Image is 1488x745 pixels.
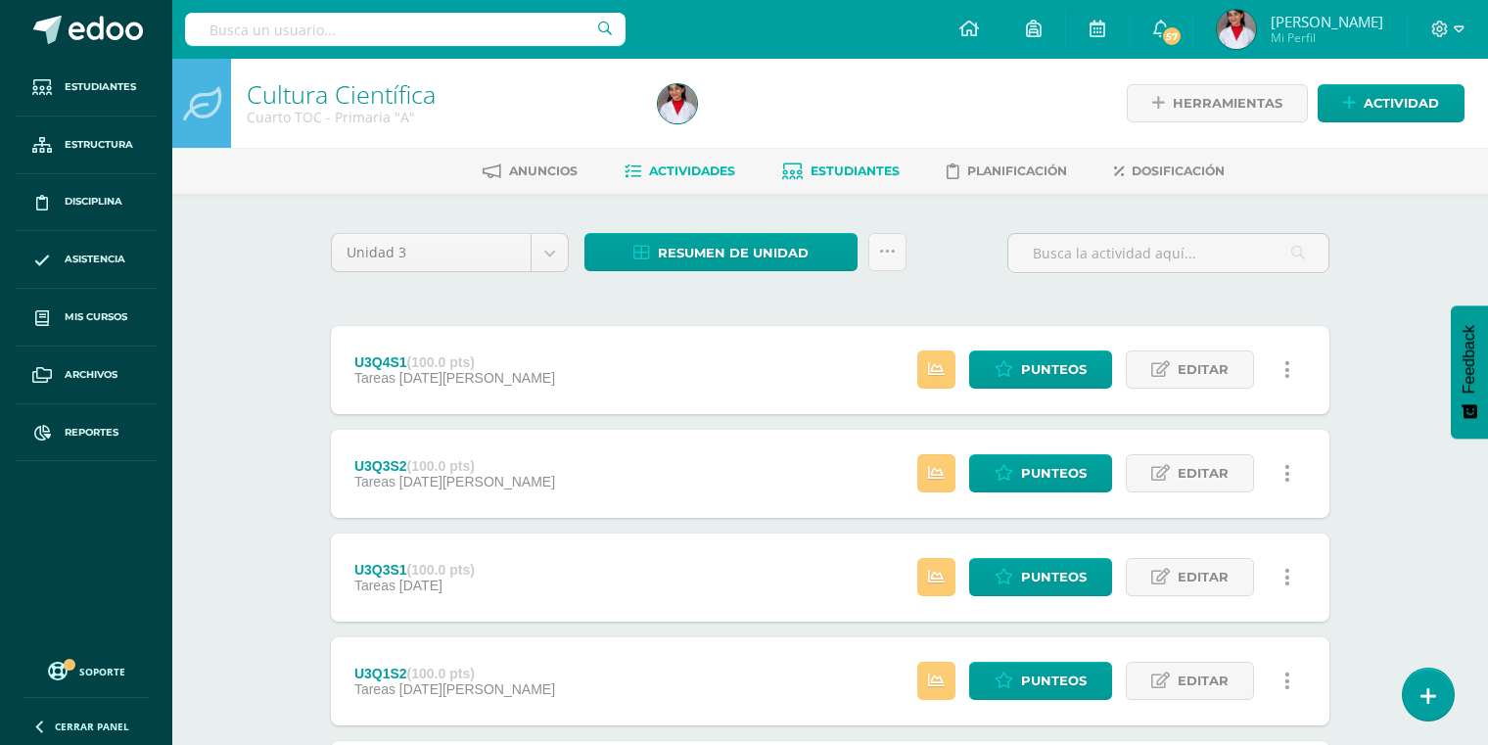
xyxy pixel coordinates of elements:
[969,350,1112,389] a: Punteos
[1318,84,1465,122] a: Actividad
[354,681,395,697] span: Tareas
[1021,663,1087,699] span: Punteos
[1173,85,1282,121] span: Herramientas
[65,252,125,267] span: Asistencia
[16,404,157,462] a: Reportes
[247,108,634,126] div: Cuarto TOC - Primaria 'A'
[625,156,735,187] a: Actividades
[65,79,136,95] span: Estudiantes
[407,666,475,681] strong: (100.0 pts)
[23,657,149,683] a: Soporte
[354,474,395,489] span: Tareas
[332,234,568,271] a: Unidad 3
[399,578,442,593] span: [DATE]
[247,80,634,108] h1: Cultura Científica
[399,474,555,489] span: [DATE][PERSON_NAME]
[1271,12,1383,31] span: [PERSON_NAME]
[65,367,117,383] span: Archivos
[658,84,697,123] img: d7b361ec98f77d5c3937ad21a36f60dd.png
[407,458,475,474] strong: (100.0 pts)
[354,666,555,681] div: U3Q1S2
[354,578,395,593] span: Tareas
[483,156,578,187] a: Anuncios
[969,662,1112,700] a: Punteos
[649,163,735,178] span: Actividades
[967,163,1067,178] span: Planificación
[1217,10,1256,49] img: d7b361ec98f77d5c3937ad21a36f60dd.png
[509,163,578,178] span: Anuncios
[247,77,436,111] a: Cultura Científica
[1161,25,1183,47] span: 57
[1114,156,1225,187] a: Dosificación
[399,370,555,386] span: [DATE][PERSON_NAME]
[407,354,475,370] strong: (100.0 pts)
[16,231,157,289] a: Asistencia
[1271,29,1383,46] span: Mi Perfil
[1451,305,1488,439] button: Feedback - Mostrar encuesta
[1178,455,1229,491] span: Editar
[1364,85,1439,121] span: Actividad
[16,347,157,404] a: Archivos
[969,558,1112,596] a: Punteos
[584,233,858,271] a: Resumen de unidad
[65,137,133,153] span: Estructura
[947,156,1067,187] a: Planificación
[65,194,122,210] span: Disciplina
[1132,163,1225,178] span: Dosificación
[1178,559,1229,595] span: Editar
[1021,351,1087,388] span: Punteos
[1021,455,1087,491] span: Punteos
[65,425,118,441] span: Reportes
[658,235,809,271] span: Resumen de unidad
[407,562,475,578] strong: (100.0 pts)
[1178,663,1229,699] span: Editar
[399,681,555,697] span: [DATE][PERSON_NAME]
[55,720,129,733] span: Cerrar panel
[782,156,900,187] a: Estudiantes
[16,59,157,116] a: Estudiantes
[1127,84,1308,122] a: Herramientas
[354,354,555,370] div: U3Q4S1
[811,163,900,178] span: Estudiantes
[16,116,157,174] a: Estructura
[16,174,157,232] a: Disciplina
[969,454,1112,492] a: Punteos
[185,13,626,46] input: Busca un usuario...
[1021,559,1087,595] span: Punteos
[1008,234,1328,272] input: Busca la actividad aquí...
[354,370,395,386] span: Tareas
[79,665,125,678] span: Soporte
[354,562,475,578] div: U3Q3S1
[354,458,555,474] div: U3Q3S2
[1178,351,1229,388] span: Editar
[347,234,516,271] span: Unidad 3
[65,309,127,325] span: Mis cursos
[1461,325,1478,394] span: Feedback
[16,289,157,347] a: Mis cursos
